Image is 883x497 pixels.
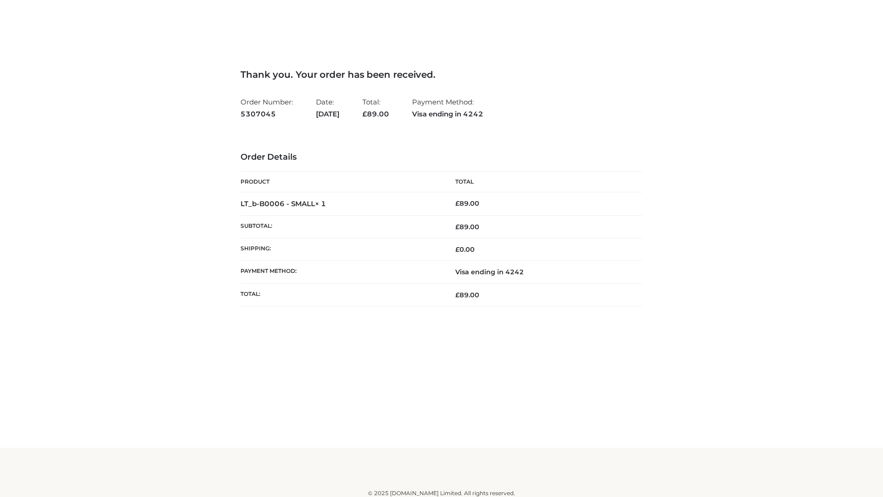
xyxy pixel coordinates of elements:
li: Total: [362,94,389,122]
strong: LT_b-B0006 - SMALL [241,199,326,208]
th: Shipping: [241,238,441,261]
th: Total [441,172,642,192]
li: Payment Method: [412,94,483,122]
li: Date: [316,94,339,122]
th: Total: [241,283,441,306]
span: 89.00 [455,291,479,299]
span: £ [455,245,459,254]
strong: 5307045 [241,108,293,120]
bdi: 0.00 [455,245,475,254]
span: £ [455,199,459,208]
h3: Order Details [241,152,642,162]
span: £ [455,223,459,231]
th: Product [241,172,441,192]
span: 89.00 [455,223,479,231]
strong: Visa ending in 4242 [412,108,483,120]
span: 89.00 [362,110,389,118]
strong: [DATE] [316,108,339,120]
span: £ [455,291,459,299]
td: Visa ending in 4242 [441,261,642,283]
strong: × 1 [315,199,326,208]
li: Order Number: [241,94,293,122]
span: £ [362,110,367,118]
th: Subtotal: [241,215,441,238]
h3: Thank you. Your order has been received. [241,69,642,80]
th: Payment method: [241,261,441,283]
bdi: 89.00 [455,199,479,208]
